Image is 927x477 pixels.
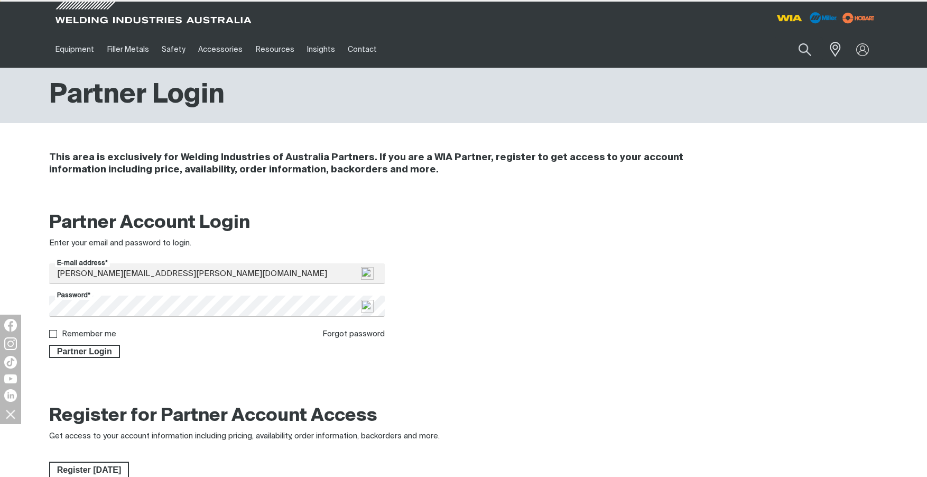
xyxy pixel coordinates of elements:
[361,300,374,313] img: npw-badge-icon-locked.svg
[49,78,225,113] h1: Partner Login
[155,31,192,68] a: Safety
[49,237,385,250] div: Enter your email and password to login.
[50,345,119,359] span: Partner Login
[49,345,120,359] button: Partner Login
[4,389,17,402] img: LinkedIn
[100,31,155,68] a: Filler Metals
[49,152,737,176] h4: This area is exclusively for Welding Industries of Australia Partners. If you are a WIA Partner, ...
[4,356,17,369] img: TikTok
[49,405,377,428] h2: Register for Partner Account Access
[192,31,249,68] a: Accessories
[49,31,671,68] nav: Main
[49,212,385,235] h2: Partner Account Login
[4,319,17,332] img: Facebook
[787,37,823,62] button: Search products
[2,405,20,423] img: hide socials
[4,374,17,383] img: YouTube
[341,31,383,68] a: Contact
[62,330,116,338] label: Remember me
[361,267,374,280] img: npw-badge-icon-locked.svg
[839,10,878,26] img: miller
[774,37,823,62] input: Product name or item number...
[249,31,301,68] a: Resources
[322,330,385,338] a: Forgot password
[301,31,341,68] a: Insights
[4,337,17,350] img: Instagram
[49,31,100,68] a: Equipment
[49,432,440,440] span: Get access to your account information including pricing, availability, order information, backor...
